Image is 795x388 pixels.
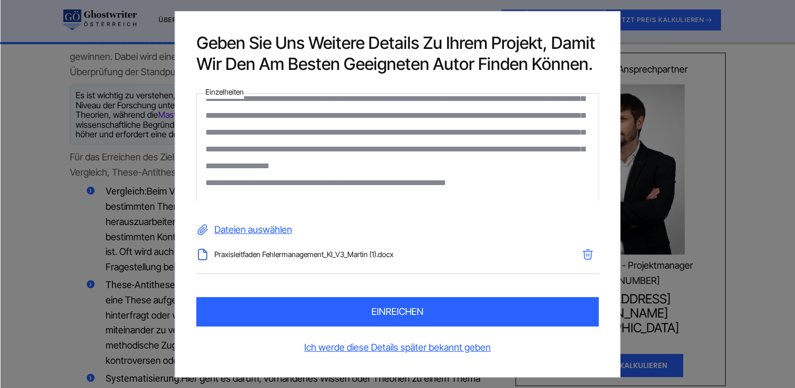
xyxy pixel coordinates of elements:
h2: Geben Sie uns weitere Details zu Ihrem Projekt, damit wir den am besten geeigneten Autor finden k... [197,33,599,75]
label: Dateien auswählen [197,221,599,238]
button: einreichen [197,297,599,326]
li: Praxisleitfaden Fehlermanagement_KI_V3_Martin (1).docx [197,248,559,261]
a: Ich werde diese Details später bekannt geben [197,339,599,356]
label: Einzelheiten [205,86,244,98]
